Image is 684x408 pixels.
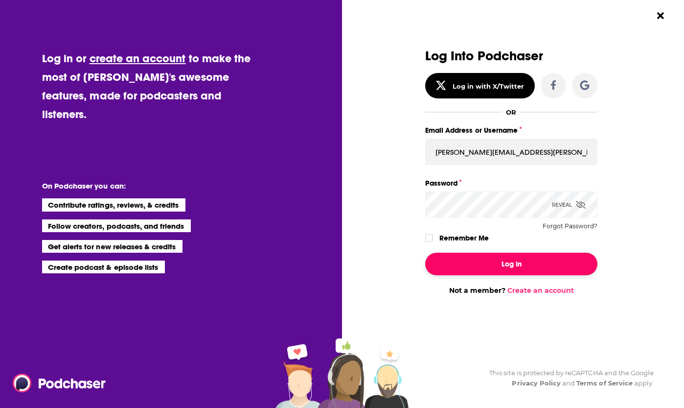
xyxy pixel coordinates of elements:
[506,108,516,116] div: OR
[512,379,561,387] a: Privacy Policy
[42,240,182,253] li: Get alerts for new releases & credits
[453,82,524,90] div: Log in with X/Twitter
[543,223,597,230] button: Forgot Password?
[42,181,238,191] li: On Podchaser you can:
[425,73,535,98] button: Log in with X/Twitter
[13,374,99,392] a: Podchaser - Follow, Share and Rate Podcasts
[425,253,597,275] button: Log In
[651,6,670,25] button: Close Button
[481,368,654,388] div: This site is protected by reCAPTCHA and the Google and apply.
[13,374,107,392] img: Podchaser - Follow, Share and Rate Podcasts
[439,232,489,244] label: Remember Me
[425,139,597,165] input: Email Address or Username
[425,49,597,63] h3: Log Into Podchaser
[42,219,191,232] li: Follow creators, podcasts, and friends
[552,192,586,218] div: Reveal
[576,379,633,387] a: Terms of Service
[425,177,597,190] label: Password
[425,124,597,137] label: Email Address or Username
[425,286,597,295] div: Not a member?
[90,51,186,65] a: create an account
[42,261,165,273] li: Create podcast & episode lists
[507,286,574,295] a: Create an account
[42,198,186,211] li: Contribute ratings, reviews, & credits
